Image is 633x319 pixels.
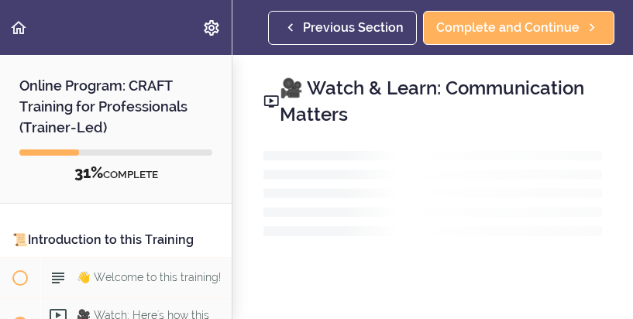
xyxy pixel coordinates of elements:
[268,11,417,45] a: Previous Section
[74,163,103,182] span: 31%
[436,19,580,37] span: Complete and Continue
[9,19,28,37] svg: Back to course curriculum
[423,11,614,45] a: Complete and Continue
[263,151,602,235] svg: Loading
[263,75,602,128] h2: 🎥 Watch & Learn: Communication Matters
[303,19,404,37] span: Previous Section
[19,163,212,184] div: COMPLETE
[202,19,221,37] svg: Settings Menu
[77,271,221,283] span: 👋 Welcome to this training!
